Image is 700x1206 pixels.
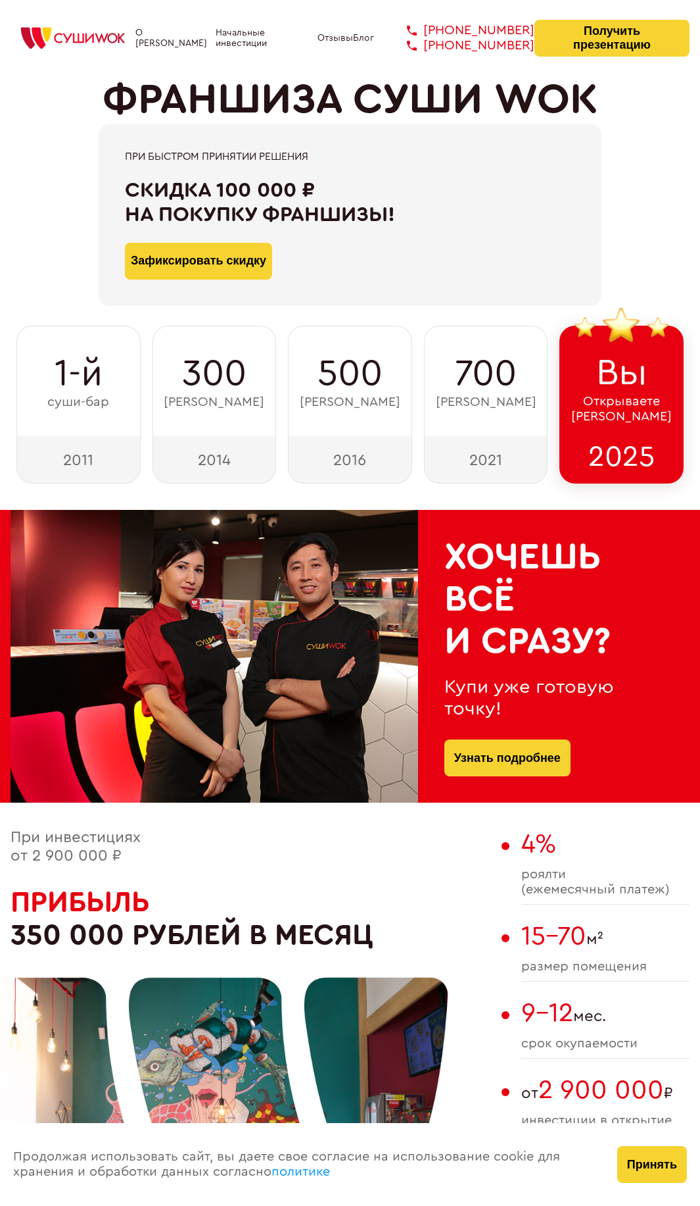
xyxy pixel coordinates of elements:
a: Узнать подробнее [454,740,561,776]
span: размер помещения [521,959,689,974]
a: Начальные инвестиции [216,28,317,49]
div: 2016 [288,436,412,484]
div: 2021 [424,436,548,484]
a: [PHONE_NUMBER] [387,23,534,38]
span: м² [521,921,689,951]
span: cрок окупаемости [521,1036,689,1051]
span: 500 [317,353,383,395]
a: Блог [353,33,374,43]
div: 2014 [152,436,277,484]
span: [PERSON_NAME] [300,395,400,410]
span: Вы [596,352,647,394]
span: 300 [182,353,246,395]
div: Купи уже готовую точку! [444,676,663,720]
span: роялти (ежемесячный платеж) [521,867,689,897]
span: от ₽ [521,1075,689,1105]
span: Открываете [PERSON_NAME] [571,394,672,424]
span: 9-12 [521,1000,573,1026]
button: Узнать подробнее [444,740,571,776]
div: 2011 [16,436,141,484]
span: 1-й [55,353,103,395]
span: [PERSON_NAME] [436,395,536,410]
span: При инвестициях от 2 900 000 ₽ [11,830,141,864]
a: политике [271,1165,330,1178]
span: [PERSON_NAME] [164,395,264,410]
div: Скидка 100 000 ₽ на покупку франшизы! [125,178,575,227]
div: При быстром принятии решения [125,151,575,163]
button: Получить презентацию [534,20,689,57]
a: [PHONE_NUMBER] [387,38,534,53]
span: инвестиции в открытие [521,1113,689,1128]
a: О [PERSON_NAME] [135,28,216,49]
span: мес. [521,998,689,1028]
span: 2 900 000 [538,1077,664,1103]
h2: Хочешь всё и сразу? [444,536,663,663]
span: 4% [521,831,556,857]
img: СУШИWOK [11,24,135,53]
h1: ФРАНШИЗА СУШИ WOK [103,76,598,124]
span: 15-70 [521,923,586,949]
button: Зафиксировать скидку [125,243,272,280]
div: 2025 [559,436,684,484]
span: 700 [455,353,517,395]
a: Отзывы [317,33,353,43]
span: суши-бар [47,395,109,410]
button: Принять [617,1146,687,1183]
